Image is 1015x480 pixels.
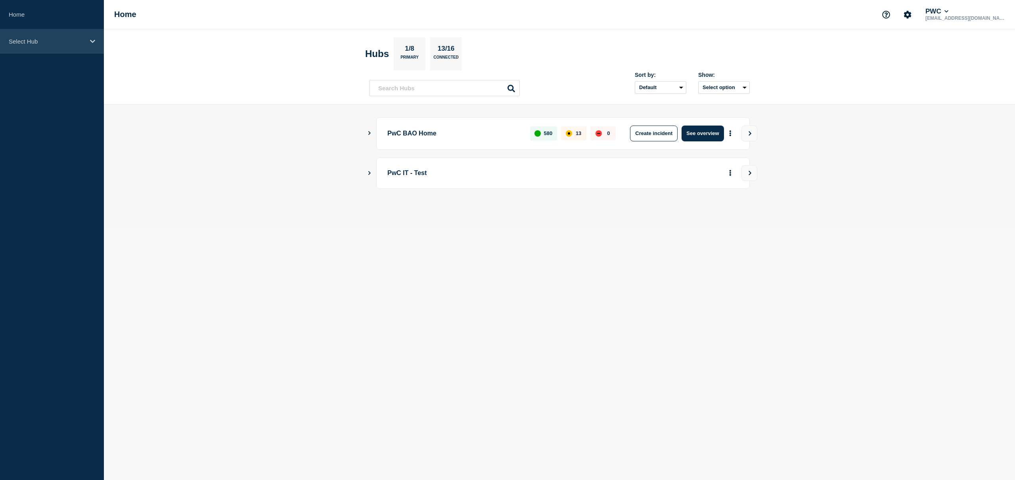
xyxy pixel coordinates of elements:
[899,6,916,23] button: Account settings
[741,126,757,141] button: View
[924,15,1006,21] p: [EMAIL_ADDRESS][DOMAIN_NAME]
[725,166,735,181] button: More actions
[878,6,894,23] button: Support
[566,130,572,137] div: affected
[607,130,610,136] p: 0
[369,80,520,96] input: Search Hubs
[433,55,458,63] p: Connected
[368,130,372,136] button: Show Connected Hubs
[114,10,136,19] h1: Home
[635,72,686,78] div: Sort by:
[402,45,417,55] p: 1/8
[596,130,602,137] div: down
[400,55,419,63] p: Primary
[682,126,724,141] button: See overview
[698,72,750,78] div: Show:
[387,166,607,181] p: PwC IT - Test
[365,48,389,59] h2: Hubs
[698,81,750,94] button: Select option
[725,126,735,141] button: More actions
[9,38,85,45] p: Select Hub
[630,126,678,141] button: Create incident
[635,81,686,94] select: Sort by
[368,170,372,176] button: Show Connected Hubs
[924,8,950,15] button: PWC
[387,126,521,141] p: PwC BAO Home
[576,130,581,136] p: 13
[435,45,458,55] p: 13/16
[534,130,541,137] div: up
[741,165,757,181] button: View
[544,130,553,136] p: 580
